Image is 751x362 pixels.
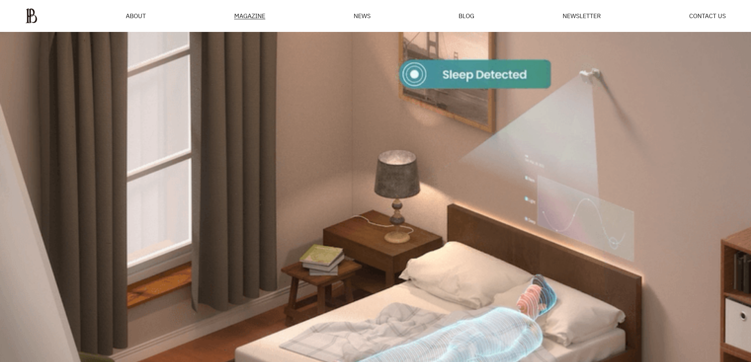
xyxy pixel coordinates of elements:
[354,13,371,19] a: NEWS
[234,13,265,19] div: MAGAZINE
[458,13,474,19] a: BLOG
[689,13,726,19] a: CONTACT US
[126,13,146,19] a: ABOUT
[563,13,601,19] a: NEWSLETTER
[25,8,37,24] img: ba379d5522eb3.png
